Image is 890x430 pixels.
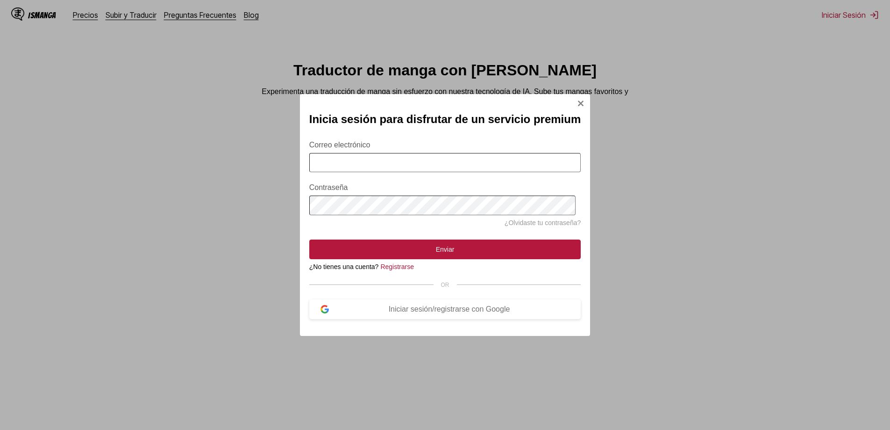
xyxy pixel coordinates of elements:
[329,305,570,313] div: Iniciar sesión/registrarse con Google
[309,263,581,270] div: ¿No tienes una cuenta?
[309,113,581,126] h2: Inicia sesión para disfrutar de un servicio premium
[320,305,329,313] img: google-logo
[577,100,584,107] img: Close
[505,219,581,226] a: ¿Olvidaste tu contraseña?
[309,299,581,319] button: Iniciar sesión/registrarse con Google
[380,263,414,270] a: Registrarse
[309,141,581,149] label: Correo electrónico
[309,282,581,288] div: OR
[309,183,581,192] label: Contraseña
[309,240,581,259] button: Enviar
[300,94,591,336] div: Sign In Modal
